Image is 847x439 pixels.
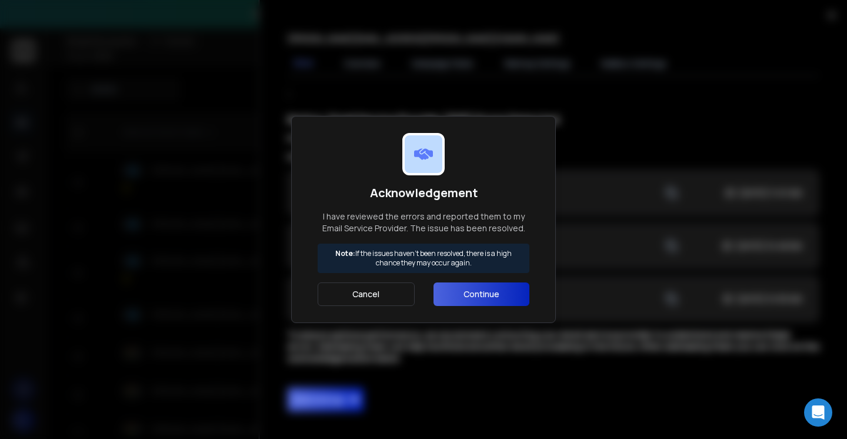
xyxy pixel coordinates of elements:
button: Cancel [318,282,415,306]
strong: Note: [335,248,355,258]
div: Open Intercom Messenger [804,398,832,427]
div: ; [288,85,819,411]
p: If the issues haven't been resolved, there is a high chance they may occur again. [323,249,524,268]
h1: Acknowledgement [318,185,529,201]
p: I have reviewed the errors and reported them to my Email Service Provider. The issue has been res... [318,211,529,234]
button: Continue [433,282,529,306]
